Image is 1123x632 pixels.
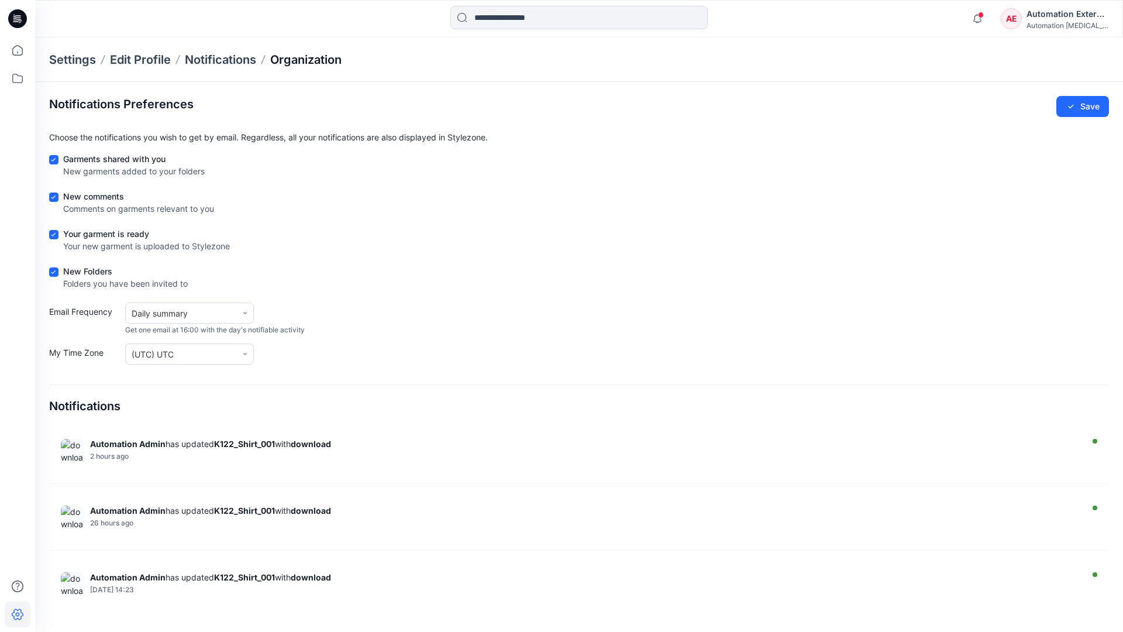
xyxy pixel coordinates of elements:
div: has updated with [90,506,1079,516]
span: Get one email at 16:00 with the day's notifiable activity [125,325,305,335]
a: Edit Profile [110,51,171,68]
div: Your new garment is uploaded to Stylezone [63,240,230,252]
p: Settings [49,51,96,68]
div: Friday, August 29, 2025 14:25 [90,519,1079,527]
strong: download [291,506,331,516]
div: Garments shared with you [63,153,205,165]
h2: Notifications Preferences [49,97,194,111]
button: Save [1056,96,1109,117]
div: Automation [MEDICAL_DATA]... [1026,21,1108,30]
p: Choose the notifications you wish to get by email. Regardless, all your notifications are also di... [49,131,1109,143]
strong: Automation Admin [90,572,166,582]
strong: K122_Shirt_001 [214,439,275,449]
div: New Folders [63,265,188,277]
strong: Automation Admin [90,439,166,449]
div: Automation External [1026,7,1108,21]
a: Organization [270,51,342,68]
img: download [61,506,84,529]
div: Saturday, August 23, 2025 14:23 [90,586,1079,594]
div: has updated with [90,572,1079,582]
div: Folders you have been invited to [63,277,188,290]
strong: K122_Shirt_001 [214,572,275,582]
h4: Notifications [49,399,120,413]
label: Email Frequency [49,305,119,335]
div: Daily summary [132,307,231,320]
div: has updated with [90,439,1079,449]
div: AE [1001,8,1022,29]
div: Saturday, August 30, 2025 14:23 [90,452,1079,461]
div: New garments added to your folders [63,165,205,177]
strong: download [291,439,331,449]
strong: Automation Admin [90,506,166,516]
strong: download [291,572,331,582]
div: New comments [63,190,214,202]
strong: K122_Shirt_001 [214,506,275,516]
label: My Time Zone [49,346,119,365]
img: download [61,439,84,462]
a: Notifications [185,51,256,68]
div: Comments on garments relevant to you [63,202,214,215]
img: download [61,572,84,596]
div: (UTC) UTC [132,348,231,360]
div: Your garment is ready [63,228,230,240]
